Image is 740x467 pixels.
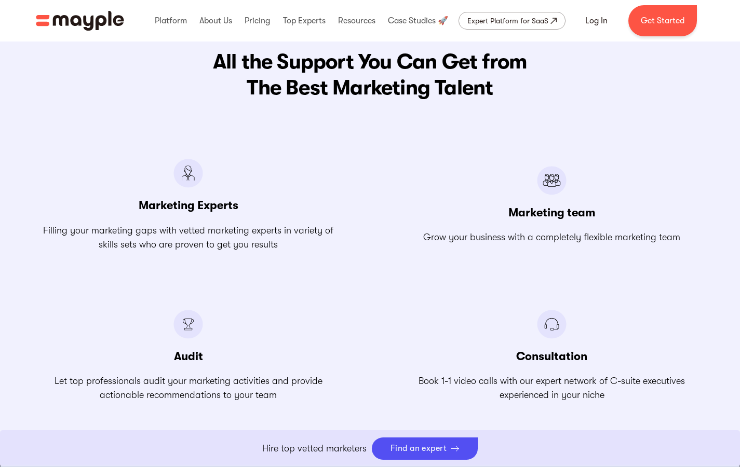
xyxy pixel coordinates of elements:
div: Top Experts [280,4,328,37]
a: Get Started [628,5,697,36]
a: home [36,11,124,31]
h3: Audit [174,349,203,364]
h3: Marketing team [508,205,596,221]
div: Platform [152,4,190,37]
div: About Us [197,4,235,37]
p: Let top professionals audit your marketing activities and provide actionable recommendations to y... [36,374,341,402]
span: The Best Marketing Talent [36,75,705,101]
h3: Consultation [516,349,587,364]
div: Resources [335,4,378,37]
p: Book 1-1 video calls with our expert network of C-suite executives experienced in your niche [399,374,705,402]
h3: Marketing Experts [139,198,238,213]
a: Expert Platform for SaaS [459,12,566,30]
div: Pricing [242,4,273,37]
div: Expert Platform for SaaS [467,15,548,27]
p: Filling your marketing gaps with vetted marketing experts in variety of skills sets who are prove... [36,224,341,252]
p: Grow your business with a completely flexible marketing team [423,230,680,244]
h2: All the Support You Can Get from [36,49,705,101]
img: Mayple logo [36,11,124,31]
a: Log In [573,8,620,33]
